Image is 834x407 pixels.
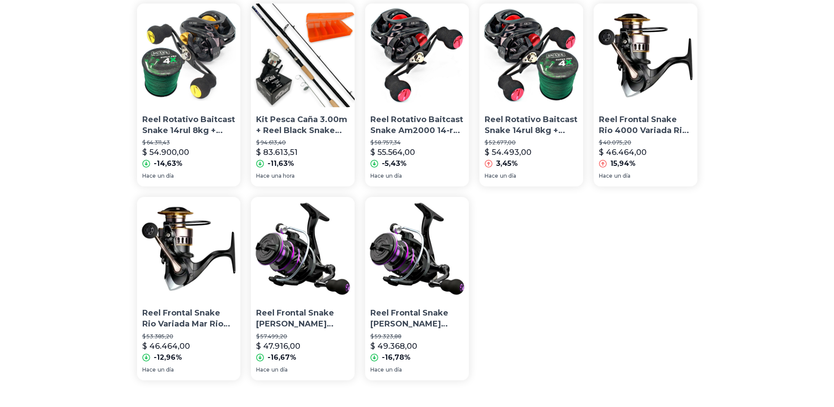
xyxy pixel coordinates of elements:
[594,4,697,107] img: Reel Frontal Snake Rio 4000 Variada Rio Mar 7 Rulemanes !
[382,158,407,169] p: -5,43%
[386,172,402,179] span: un día
[479,4,583,107] img: Reel Rotativo Baitcast Snake 14rul 8kg + Multifilamento L
[382,352,411,363] p: -16,78%
[256,139,349,146] p: $ 94.613,40
[256,366,270,373] span: Hace
[370,340,417,352] p: $ 49.368,00
[142,340,190,352] p: $ 46.464,00
[485,139,578,146] p: $ 52.677,00
[256,146,298,158] p: $ 83.613,51
[137,197,241,301] img: Reel Frontal Snake Rio Variada Mar Rio Todos Los Tamaños !!!
[256,340,300,352] p: $ 47.916,00
[154,158,183,169] p: -14,63%
[142,333,236,340] p: $ 53.385,20
[370,114,464,136] p: Reel Rotativo Baitcast Snake Am2000 14-rul 8kg Rel:7.2:1
[142,114,236,136] p: Reel Rotativo Baitcast Snake 14rul 8kg + Multifilamen Regalo
[496,158,518,169] p: 3,45%
[370,308,464,330] p: Reel Frontal Snake [PERSON_NAME] 3000 Spinning Pejerrey 7 Rulemanes !
[271,366,288,373] span: un día
[251,197,355,301] img: Reel Frontal Snake Rex Variada Rio Mar Todos Los Tamaños !!!
[599,114,692,136] p: Reel Frontal Snake Rio 4000 Variada Rio [DATE] Rulemanes !
[370,139,464,146] p: $ 58.757,34
[599,172,612,179] span: Hace
[479,4,583,186] a: Reel Rotativo Baitcast Snake 14rul 8kg + Multifilamento LReel Rotativo Baitcast Snake 14rul 8kg +...
[386,366,402,373] span: un día
[137,197,241,380] a: Reel Frontal Snake Rio Variada Mar Rio Todos Los Tamaños !!!Reel Frontal Snake Rio Variada Mar Ri...
[614,172,630,179] span: un día
[365,197,469,301] img: Reel Frontal Snake Rex 3000 Spinning Pejerrey 7 Rulemanes !
[365,4,469,186] a: Reel Rotativo Baitcast Snake Am2000 14-rul 8kg Rel:7.2:1Reel Rotativo Baitcast Snake Am2000 14-ru...
[256,333,349,340] p: $ 57.499,20
[137,4,241,186] a: Reel Rotativo Baitcast Snake 14rul 8kg + Multifilamen RegaloReel Rotativo Baitcast Snake 14rul 8k...
[271,172,295,179] span: una hora
[251,4,355,186] a: Kit Pesca Caña 3.00m + Reel Black Snake +posa Caña +tanza CKit Pesca Caña 3.00m + Reel Black Snak...
[142,139,236,146] p: $ 64.311,43
[485,146,531,158] p: $ 54.493,00
[370,333,464,340] p: $ 59.323,88
[251,197,355,380] a: Reel Frontal Snake Rex Variada Rio Mar Todos Los Tamaños !!!Reel Frontal Snake [PERSON_NAME] Vari...
[594,4,697,186] a: Reel Frontal Snake Rio 4000 Variada Rio Mar 7 Rulemanes !Reel Frontal Snake Rio 4000 Variada Rio ...
[599,146,647,158] p: $ 46.464,00
[370,366,384,373] span: Hace
[142,172,156,179] span: Hace
[158,366,174,373] span: un día
[267,158,294,169] p: -11,63%
[142,366,156,373] span: Hace
[154,352,182,363] p: -12,96%
[485,172,498,179] span: Hace
[610,158,636,169] p: 15,94%
[142,146,189,158] p: $ 54.900,00
[267,352,296,363] p: -16,67%
[500,172,516,179] span: un día
[485,114,578,136] p: Reel Rotativo Baitcast Snake 14rul 8kg + Multifilamento L
[256,308,349,330] p: Reel Frontal Snake [PERSON_NAME] Variada Rio Mar Todos Los Tamaños !!!
[370,172,384,179] span: Hace
[142,308,236,330] p: Reel Frontal Snake Rio Variada Mar Rio Todos Los Tamaños !!!
[365,197,469,380] a: Reel Frontal Snake Rex 3000 Spinning Pejerrey 7 Rulemanes !Reel Frontal Snake [PERSON_NAME] 3000 ...
[365,4,469,107] img: Reel Rotativo Baitcast Snake Am2000 14-rul 8kg Rel:7.2:1
[158,172,174,179] span: un día
[251,4,355,107] img: Kit Pesca Caña 3.00m + Reel Black Snake +posa Caña +tanza C
[256,172,270,179] span: Hace
[599,139,692,146] p: $ 40.075,20
[370,146,415,158] p: $ 55.564,00
[256,114,349,136] p: Kit Pesca Caña 3.00m + Reel Black Snake +posa Caña +tanza C
[137,4,241,107] img: Reel Rotativo Baitcast Snake 14rul 8kg + Multifilamen Regalo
